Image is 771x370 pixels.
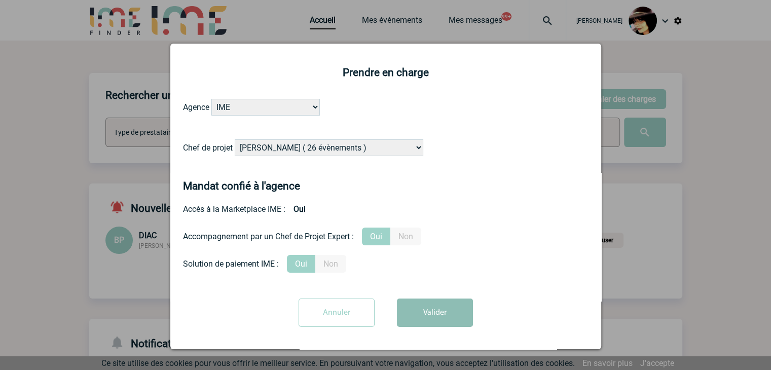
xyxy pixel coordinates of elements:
h2: Prendre en charge [183,66,589,79]
div: Accès à la Marketplace IME : [183,200,589,218]
label: Non [315,255,346,273]
div: Prestation payante [183,228,589,245]
label: Chef de projet [183,143,233,153]
label: Non [390,228,421,245]
label: Agence [183,102,209,112]
div: Conformité aux process achat client, Prise en charge de la facturation, Mutualisation de plusieur... [183,255,589,273]
h4: Mandat confié à l'agence [183,180,300,192]
div: Solution de paiement IME : [183,259,279,269]
button: Valider [397,299,473,327]
b: Oui [285,200,314,218]
div: Accompagnement par un Chef de Projet Expert : [183,232,354,241]
label: Oui [287,255,315,273]
label: Oui [362,228,390,245]
input: Annuler [299,299,375,327]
